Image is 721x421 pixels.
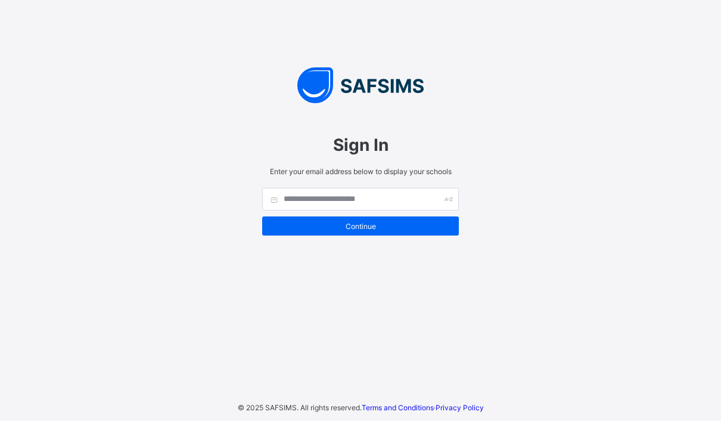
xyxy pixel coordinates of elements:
span: Sign In [262,135,459,155]
span: Enter your email address below to display your schools [262,167,459,176]
span: Continue [271,222,450,231]
img: SAFSIMS Logo [250,67,471,103]
a: Privacy Policy [436,403,484,412]
a: Terms and Conditions [362,403,434,412]
span: · [362,403,484,412]
span: © 2025 SAFSIMS. All rights reserved. [238,403,362,412]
